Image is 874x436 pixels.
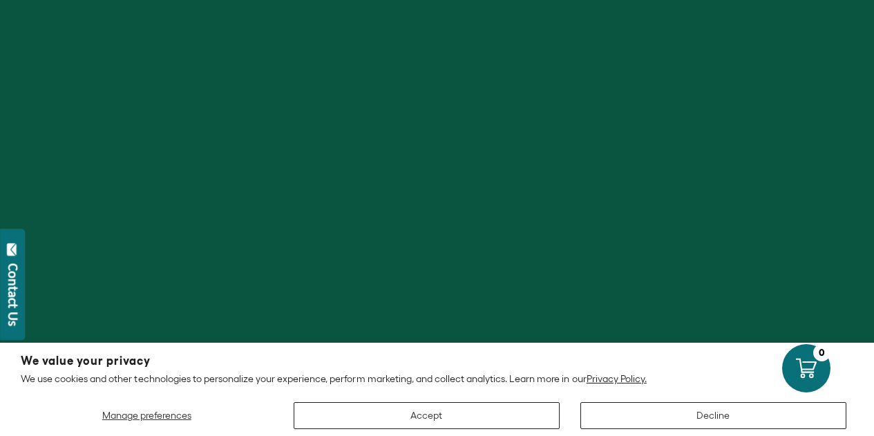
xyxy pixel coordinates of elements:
[580,402,846,429] button: Decline
[294,402,560,429] button: Accept
[21,402,273,429] button: Manage preferences
[102,410,191,421] span: Manage preferences
[587,373,647,384] a: Privacy Policy.
[21,355,853,367] h2: We value your privacy
[6,263,20,326] div: Contact Us
[21,372,853,385] p: We use cookies and other technologies to personalize your experience, perform marketing, and coll...
[813,344,830,361] div: 0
